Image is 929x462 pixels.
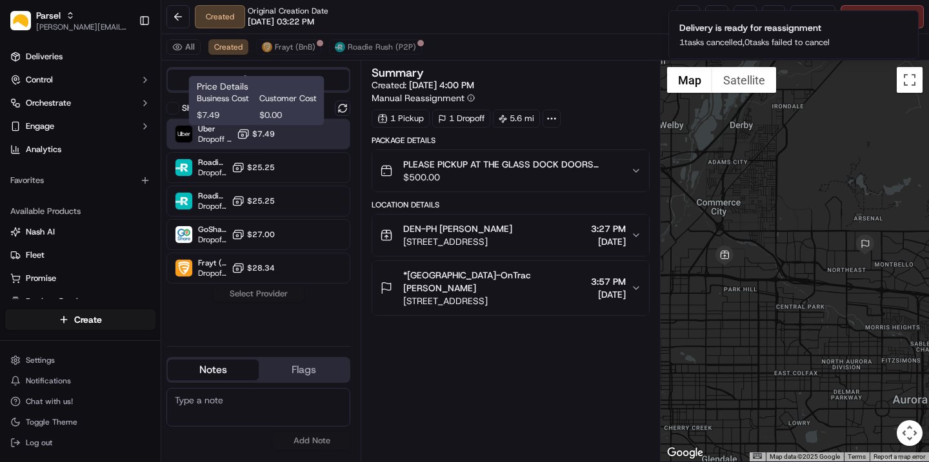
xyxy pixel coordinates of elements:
[403,235,512,248] span: [STREET_ADDRESS]
[5,392,155,410] button: Chat with us!
[36,22,128,32] span: [PERSON_NAME][EMAIL_ADDRESS][PERSON_NAME][DOMAIN_NAME]
[275,42,315,52] span: Frayt (BnB)
[403,294,585,307] span: [STREET_ADDRESS]
[13,168,86,178] div: Past conversations
[232,262,275,274] button: $28.34
[5,291,155,312] button: Product Catalog
[26,120,54,132] span: Engage
[26,273,56,284] span: Promise
[372,91,464,104] span: Manual Reassignment
[198,268,226,278] span: Dropoff ETA -
[26,200,36,211] img: 1736555255976-a54dd68f-1ca7-489b-9aae-adbdc363a1c4
[232,161,275,174] button: $25.25
[591,288,626,301] span: [DATE]
[26,438,52,448] span: Log out
[247,263,275,273] span: $28.34
[175,260,192,276] img: Frayt (BnB)
[122,288,207,301] span: API Documentation
[5,434,155,452] button: Log out
[329,39,422,55] button: Roadie Rush (P2P)
[667,67,712,93] button: Show street map
[897,67,923,93] button: Toggle fullscreen view
[197,93,254,104] span: Business Cost
[104,283,212,306] a: 💻API Documentation
[58,136,177,146] div: We're available if you need us!
[114,200,141,210] span: [DATE]
[5,116,155,137] button: Engage
[259,93,317,104] span: Customer Cost
[5,268,155,289] button: Promise
[372,150,648,191] button: PLEASE PICKUP AT THE GLASS DOCK DOORS FACING [GEOGRAPHIC_DATA] :)$500.00
[13,222,34,243] img: Dianne Alexi Soriano
[13,13,39,39] img: Nash
[214,42,243,52] span: Created
[8,283,104,306] a: 📗Knowledge Base
[409,79,474,91] span: [DATE] 4:00 PM
[26,296,88,307] span: Product Catalog
[248,16,314,28] span: [DATE] 03:22 PM
[40,235,171,245] span: [PERSON_NAME] [PERSON_NAME]
[5,46,155,67] a: Deliveries
[232,228,275,241] button: $27.00
[403,222,512,235] span: DEN-PH [PERSON_NAME]
[74,313,102,326] span: Create
[232,195,275,207] button: $25.25
[198,168,226,178] span: Dropoff ETA -
[5,222,155,242] button: Nash AI
[679,37,830,48] p: 1 tasks cancelled, 0 tasks failed to cancel
[664,445,706,461] img: Google
[26,396,73,407] span: Chat with us!
[200,165,235,180] button: See all
[5,413,155,431] button: Toggle Theme
[26,417,77,427] span: Toggle Theme
[372,135,649,146] div: Package Details
[219,127,235,142] button: Start new chat
[403,171,620,184] span: $500.00
[5,351,155,369] button: Settings
[348,42,416,52] span: Roadie Rush (P2P)
[247,229,275,240] span: $27.00
[13,289,23,300] div: 📗
[247,162,275,173] span: $25.25
[372,67,424,79] h3: Summary
[36,9,61,22] button: Parsel
[5,245,155,265] button: Fleet
[248,6,328,16] span: Original Creation Date
[5,93,155,113] button: Orchestrate
[10,273,150,284] a: Promise
[372,91,475,104] button: Manual Reassignment
[26,74,53,86] span: Control
[493,110,540,128] div: 5.6 mi
[109,289,119,300] div: 💻
[432,110,490,128] div: 1 Dropoff
[175,159,192,176] img: Roadie Rush (P2P)
[34,83,232,97] input: Got a question? Start typing here...
[5,170,155,191] div: Favorites
[26,235,36,245] img: 1736555255976-a54dd68f-1ca7-489b-9aae-adbdc363a1c4
[198,134,232,144] span: Dropoff ETA 45 minutes
[591,222,626,235] span: 3:27 PM
[897,420,923,446] button: Map camera controls
[198,191,226,201] span: Roadie (P2P)
[26,97,71,109] span: Orchestrate
[27,123,50,146] img: 8016278978528_b943e370aa5ada12b00a_72.png
[198,124,232,134] span: Uber
[13,123,36,146] img: 1736555255976-a54dd68f-1ca7-489b-9aae-adbdc363a1c4
[58,123,212,136] div: Start new chat
[197,80,317,93] h1: Price Details
[26,355,55,365] span: Settings
[166,39,201,55] button: All
[198,258,226,268] span: Frayt (BnB)
[664,445,706,461] a: Open this area in Google Maps (opens a new window)
[26,226,55,238] span: Nash AI
[5,70,155,90] button: Control
[403,269,585,294] span: *[GEOGRAPHIC_DATA]-OnTrac [PERSON_NAME]
[168,360,259,380] button: Notes
[403,158,620,171] span: PLEASE PICKUP AT THE GLASS DOCK DOORS FACING [GEOGRAPHIC_DATA] :)
[91,319,156,329] a: Powered byPylon
[26,144,61,155] span: Analytics
[753,453,762,459] button: Keyboard shortcuts
[256,39,321,55] button: Frayt (BnB)
[208,39,248,55] button: Created
[770,453,840,460] span: Map data ©2025 Google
